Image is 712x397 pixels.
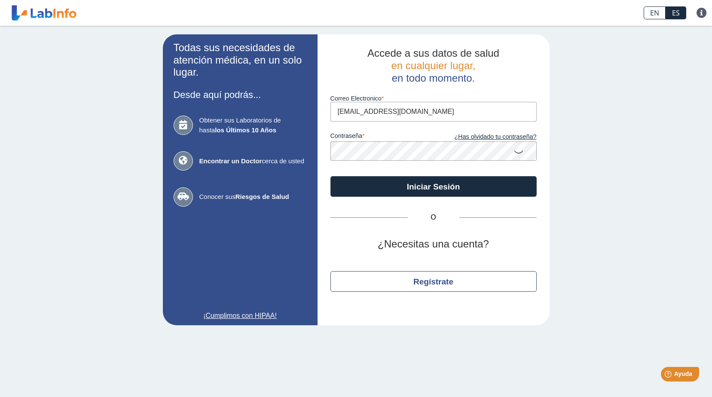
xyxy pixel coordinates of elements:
[174,311,307,321] a: ¡Cumplimos con HIPAA!
[199,192,307,202] span: Conocer sus
[636,363,703,388] iframe: Help widget launcher
[644,6,666,19] a: EN
[199,156,307,166] span: cerca de usted
[666,6,686,19] a: ES
[330,132,434,142] label: contraseña
[367,47,499,59] span: Accede a sus datos de salud
[199,116,307,135] span: Obtener sus Laboratorios de hasta
[235,193,289,200] b: Riesgos de Salud
[199,157,262,165] b: Encontrar un Doctor
[391,60,475,71] span: en cualquier lugar,
[408,212,459,223] span: O
[174,42,307,79] h2: Todas sus necesidades de atención médica, en un solo lugar.
[330,95,537,102] label: Correo Electronico
[392,72,475,84] span: en todo momento.
[330,271,537,292] button: Regístrate
[330,238,537,250] h2: ¿Necesitas una cuenta?
[174,89,307,100] h3: Desde aquí podrás...
[330,176,537,197] button: Iniciar Sesión
[434,132,537,142] a: ¿Has olvidado tu contraseña?
[215,126,276,134] b: los Últimos 10 Años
